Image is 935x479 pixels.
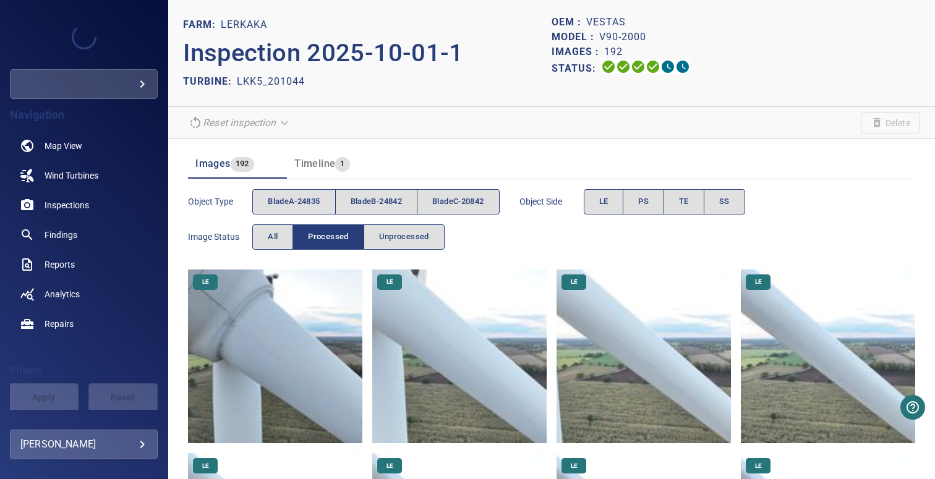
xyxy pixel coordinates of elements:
[183,112,296,134] div: Unable to reset the inspection due to its current status
[616,59,631,74] svg: Data Formatted 100%
[10,190,158,220] a: inspections noActive
[519,195,584,208] span: Object Side
[623,189,664,214] button: PS
[252,224,293,250] button: All
[586,15,626,30] p: Vestas
[20,434,147,454] div: [PERSON_NAME]
[335,157,349,171] span: 1
[646,59,660,74] svg: ML Processing 100%
[45,258,75,271] span: Reports
[552,30,599,45] p: Model :
[601,59,616,74] svg: Uploading 100%
[203,117,276,129] em: Reset inspection
[552,59,601,77] p: Status:
[183,112,296,134] div: Reset inspection
[364,224,445,250] button: Unprocessed
[351,195,402,209] span: bladeB-24842
[604,45,623,59] p: 192
[584,189,745,214] div: objectSide
[10,365,158,377] h4: Filters
[748,278,769,286] span: LE
[552,45,604,59] p: Images :
[45,318,74,330] span: Repairs
[183,74,237,89] p: TURBINE:
[599,30,646,45] p: V90-2000
[195,278,216,286] span: LE
[188,231,252,243] span: Image Status
[252,224,445,250] div: imageStatus
[308,230,348,244] span: Processed
[679,195,689,209] span: TE
[10,309,158,339] a: repairs noActive
[552,15,586,30] p: OEM :
[183,35,552,72] p: Inspection 2025-10-01-1
[563,462,585,470] span: LE
[861,112,920,134] span: Unable to delete the inspection due to its current status
[231,157,254,171] span: 192
[195,158,230,169] span: Images
[748,462,769,470] span: LE
[379,230,429,244] span: Unprocessed
[45,288,80,300] span: Analytics
[563,278,585,286] span: LE
[719,195,730,209] span: SS
[45,169,98,182] span: Wind Turbines
[292,224,364,250] button: Processed
[638,195,649,209] span: PS
[417,189,499,214] button: bladeC-20842
[237,74,305,89] p: LKK5_201044
[631,59,646,74] svg: Selecting 100%
[664,189,704,214] button: TE
[10,109,158,121] h4: Navigation
[221,17,267,32] p: Lerkaka
[660,59,675,74] svg: Matching 0%
[675,59,690,74] svg: Classification 0%
[584,189,624,214] button: LE
[379,278,401,286] span: LE
[188,195,252,208] span: Object type
[10,250,158,279] a: reports noActive
[379,462,401,470] span: LE
[45,199,89,211] span: Inspections
[335,189,417,214] button: bladeB-24842
[252,189,335,214] button: bladeA-24835
[45,229,77,241] span: Findings
[195,462,216,470] span: LE
[10,279,158,309] a: analytics noActive
[183,17,221,32] p: FARM:
[10,131,158,161] a: map noActive
[10,69,158,99] div: rabbalshede
[599,195,608,209] span: LE
[268,230,278,244] span: All
[432,195,484,209] span: bladeC-20842
[10,220,158,250] a: findings noActive
[252,189,499,214] div: objectType
[294,158,335,169] span: Timeline
[45,140,82,152] span: Map View
[268,195,320,209] span: bladeA-24835
[10,161,158,190] a: windturbines noActive
[704,189,745,214] button: SS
